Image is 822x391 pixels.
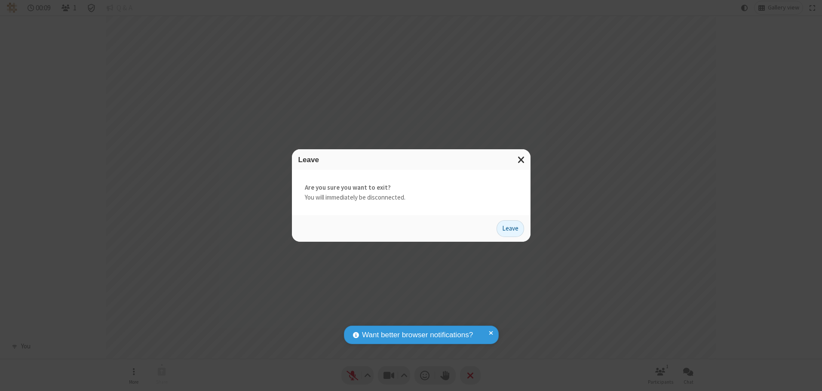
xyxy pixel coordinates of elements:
h3: Leave [298,156,524,164]
button: Close modal [512,149,531,170]
span: Want better browser notifications? [362,329,473,341]
strong: Are you sure you want to exit? [305,183,518,193]
div: You will immediately be disconnected. [292,170,531,215]
button: Leave [497,220,524,237]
